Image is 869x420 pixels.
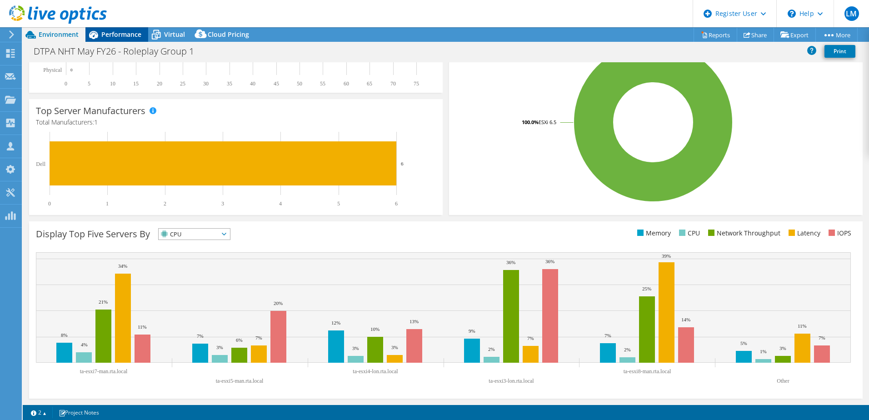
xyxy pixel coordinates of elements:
text: 65 [367,80,372,87]
a: Print [824,45,855,58]
text: 0 [65,80,67,87]
text: 55 [320,80,325,87]
text: 21% [99,299,108,305]
text: 35 [227,80,232,87]
text: ta-esxi8-man.rta.local [624,368,671,375]
svg: \n [788,10,796,18]
text: ta-esxi3-lon.rta.local [489,378,534,384]
text: 1% [760,349,767,354]
text: 34% [118,263,127,269]
h4: Total Manufacturers: [36,117,436,127]
text: 3% [352,345,359,351]
span: CPU [159,229,219,240]
li: IOPS [826,228,851,238]
span: 1 [94,118,98,126]
text: 5% [740,340,747,346]
li: CPU [677,228,700,238]
text: ta-esxi5-man.rta.local [216,378,264,384]
text: 7% [255,335,262,340]
text: 14% [681,317,690,322]
text: Physical [43,67,62,73]
span: Environment [39,30,79,39]
a: More [815,28,858,42]
text: 9% [469,328,475,334]
text: 36% [506,260,515,265]
li: Memory [635,228,671,238]
li: Latency [786,228,820,238]
text: 36% [545,259,554,264]
text: 15 [133,80,139,87]
text: 5 [337,200,340,207]
text: 6 [395,200,398,207]
a: Reports [694,28,737,42]
a: Project Notes [52,407,105,418]
text: 3% [216,345,223,350]
li: Network Throughput [706,228,780,238]
text: 7% [197,333,204,339]
text: 8% [61,332,68,338]
text: 3% [391,345,398,350]
text: 50 [297,80,302,87]
text: 7% [604,333,611,338]
text: 40 [250,80,255,87]
text: 10 [110,80,115,87]
text: 2% [488,346,495,352]
text: 7% [527,335,534,341]
span: Virtual [164,30,185,39]
text: 75 [414,80,419,87]
text: Dell [36,161,45,167]
span: Cloud Pricing [208,30,249,39]
a: Export [774,28,816,42]
text: 0 [48,200,51,207]
text: 60 [344,80,349,87]
a: 2 [25,407,53,418]
text: 20% [274,300,283,306]
text: 39% [662,253,671,259]
text: 2% [624,347,631,352]
span: Performance [101,30,141,39]
text: 0 [70,68,73,72]
text: 6 [401,161,404,166]
text: 3 [221,200,224,207]
text: ta-esxi4-lon.rta.local [353,368,398,375]
text: 6% [236,337,243,343]
text: 5 [88,80,90,87]
h1: DTPA NHT May FY26 - Roleplay Group 1 [30,46,208,56]
text: 20 [157,80,162,87]
text: 7% [819,335,825,340]
text: 2 [164,200,166,207]
text: 12% [331,320,340,325]
span: LM [844,6,859,21]
text: 25% [642,286,651,291]
text: 10% [370,326,380,332]
a: Share [737,28,774,42]
tspan: ESXi 6.5 [539,119,556,125]
text: 4% [81,342,88,347]
text: 30 [203,80,209,87]
text: 3% [779,345,786,351]
text: 11% [798,323,807,329]
tspan: 100.0% [522,119,539,125]
text: Other [777,378,789,384]
text: 70 [390,80,396,87]
text: 1 [106,200,109,207]
text: 13% [410,319,419,324]
text: 25 [180,80,185,87]
h3: Top Server Manufacturers [36,106,145,116]
text: 4 [279,200,282,207]
text: 11% [138,324,147,330]
text: 45 [274,80,279,87]
text: ta-esxi7-man.rta.local [80,368,128,375]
